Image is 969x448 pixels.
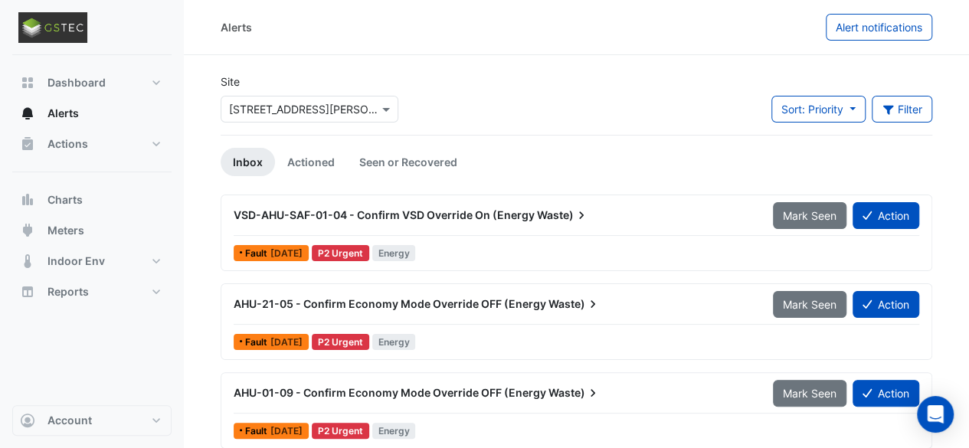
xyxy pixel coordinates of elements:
[836,21,922,34] span: Alert notifications
[270,247,303,259] span: Fri 10-Oct-2025 08:28 AEDT
[270,336,303,348] span: Fri 12-Sep-2025 11:04 AEST
[781,103,843,116] span: Sort: Priority
[47,106,79,121] span: Alerts
[783,387,836,400] span: Mark Seen
[47,253,105,269] span: Indoor Env
[20,223,35,238] app-icon: Meters
[853,202,919,229] button: Action
[270,425,303,437] span: Fri 12-Sep-2025 11:04 AEST
[773,291,846,318] button: Mark Seen
[12,246,172,276] button: Indoor Env
[47,136,88,152] span: Actions
[20,284,35,299] app-icon: Reports
[20,136,35,152] app-icon: Actions
[221,19,252,35] div: Alerts
[221,148,275,176] a: Inbox
[12,215,172,246] button: Meters
[773,380,846,407] button: Mark Seen
[47,413,92,428] span: Account
[12,129,172,159] button: Actions
[275,148,347,176] a: Actioned
[20,106,35,121] app-icon: Alerts
[372,423,416,439] span: Energy
[47,223,84,238] span: Meters
[312,423,369,439] div: P2 Urgent
[234,297,546,310] span: AHU-21-05 - Confirm Economy Mode Override OFF (Energy
[20,253,35,269] app-icon: Indoor Env
[12,276,172,307] button: Reports
[347,148,470,176] a: Seen or Recovered
[853,291,919,318] button: Action
[771,96,866,123] button: Sort: Priority
[548,296,601,312] span: Waste)
[853,380,919,407] button: Action
[20,75,35,90] app-icon: Dashboard
[47,284,89,299] span: Reports
[783,209,836,222] span: Mark Seen
[372,334,416,350] span: Energy
[826,14,932,41] button: Alert notifications
[12,98,172,129] button: Alerts
[20,192,35,208] app-icon: Charts
[783,298,836,311] span: Mark Seen
[872,96,933,123] button: Filter
[12,185,172,215] button: Charts
[312,334,369,350] div: P2 Urgent
[47,75,106,90] span: Dashboard
[234,208,535,221] span: VSD-AHU-SAF-01-04 - Confirm VSD Override On (Energy
[372,245,416,261] span: Energy
[18,12,87,43] img: Company Logo
[47,192,83,208] span: Charts
[245,338,270,347] span: Fault
[548,385,601,401] span: Waste)
[234,386,546,399] span: AHU-01-09 - Confirm Economy Mode Override OFF (Energy
[312,245,369,261] div: P2 Urgent
[12,405,172,436] button: Account
[221,74,240,90] label: Site
[537,208,589,223] span: Waste)
[245,427,270,436] span: Fault
[12,67,172,98] button: Dashboard
[773,202,846,229] button: Mark Seen
[245,249,270,258] span: Fault
[917,396,954,433] div: Open Intercom Messenger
